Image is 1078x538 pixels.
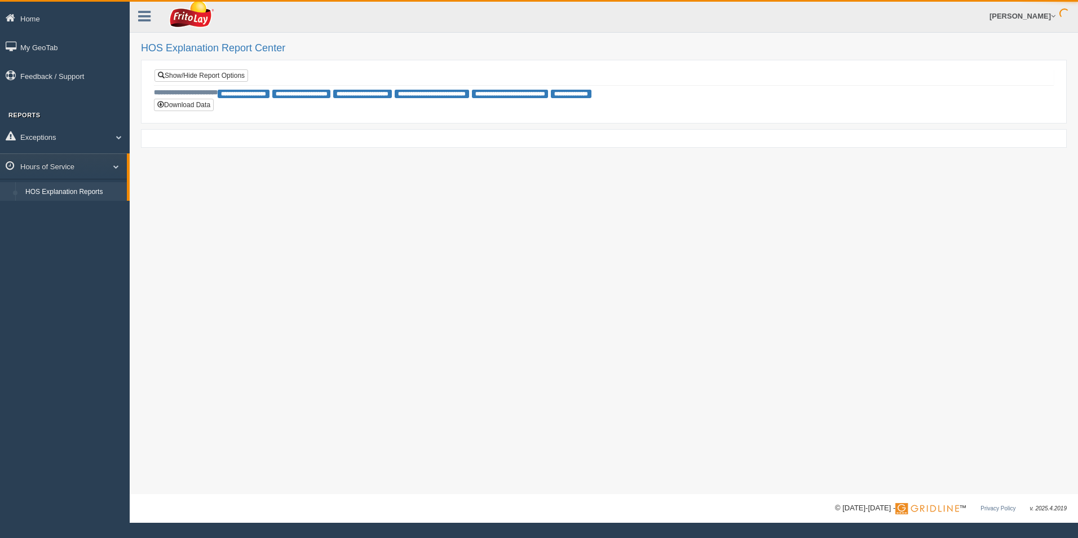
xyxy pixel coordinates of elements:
a: Privacy Policy [980,505,1015,511]
span: v. 2025.4.2019 [1030,505,1067,511]
img: Gridline [895,503,959,514]
button: Download Data [154,99,214,111]
h2: HOS Explanation Report Center [141,43,1067,54]
a: Show/Hide Report Options [154,69,248,82]
div: © [DATE]-[DATE] - ™ [835,502,1067,514]
a: HOS Explanation Reports [20,182,127,202]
